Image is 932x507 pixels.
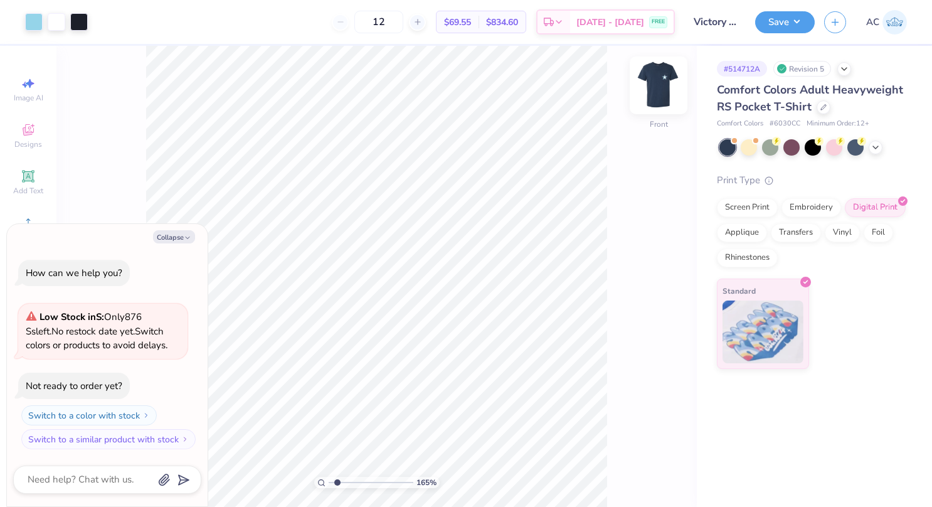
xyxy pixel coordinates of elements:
button: Switch to a similar product with stock [21,429,196,449]
span: Minimum Order: 12 + [807,119,869,129]
div: Print Type [717,173,907,188]
div: Digital Print [845,198,906,217]
button: Switch to a color with stock [21,405,157,425]
span: 165 % [416,477,437,488]
div: Applique [717,223,767,242]
img: Front [633,60,684,110]
div: Rhinestones [717,248,778,267]
div: Not ready to order yet? [26,380,122,392]
button: Collapse [153,230,195,243]
span: $834.60 [486,16,518,29]
span: AC [866,15,879,29]
span: Comfort Colors [717,119,763,129]
span: Designs [14,139,42,149]
button: Save [755,11,815,33]
img: Switch to a color with stock [142,412,150,419]
input: Untitled Design [684,9,746,35]
strong: Low Stock in S : [40,311,104,323]
span: $69.55 [444,16,471,29]
span: No restock date yet. [51,325,135,338]
img: Standard [723,301,803,363]
div: Embroidery [781,198,841,217]
span: [DATE] - [DATE] [576,16,644,29]
div: Screen Print [717,198,778,217]
span: Add Text [13,186,43,196]
div: Vinyl [825,223,860,242]
div: Foil [864,223,893,242]
span: Image AI [14,93,43,103]
span: Standard [723,284,756,297]
div: Revision 5 [773,61,831,77]
a: AC [866,10,907,35]
input: – – [354,11,403,33]
img: Alex Clarkson [882,10,907,35]
span: Only 876 Ss left. Switch colors or products to avoid delays. [26,311,167,351]
div: # 514712A [717,61,767,77]
div: Transfers [771,223,821,242]
div: Front [650,119,668,130]
span: Comfort Colors Adult Heavyweight RS Pocket T-Shirt [717,82,903,114]
div: How can we help you? [26,267,122,279]
img: Switch to a similar product with stock [181,435,189,443]
span: # 6030CC [770,119,800,129]
span: FREE [652,18,665,26]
